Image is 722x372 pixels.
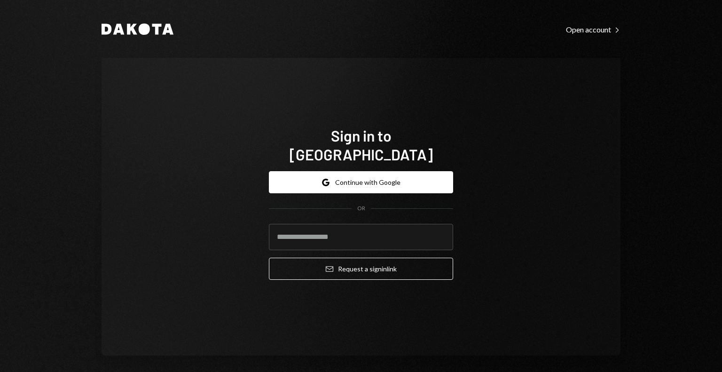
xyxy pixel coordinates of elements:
div: OR [357,205,365,213]
div: Open account [566,25,620,34]
button: Request a signinlink [269,258,453,280]
a: Open account [566,24,620,34]
h1: Sign in to [GEOGRAPHIC_DATA] [269,126,453,164]
button: Continue with Google [269,171,453,193]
